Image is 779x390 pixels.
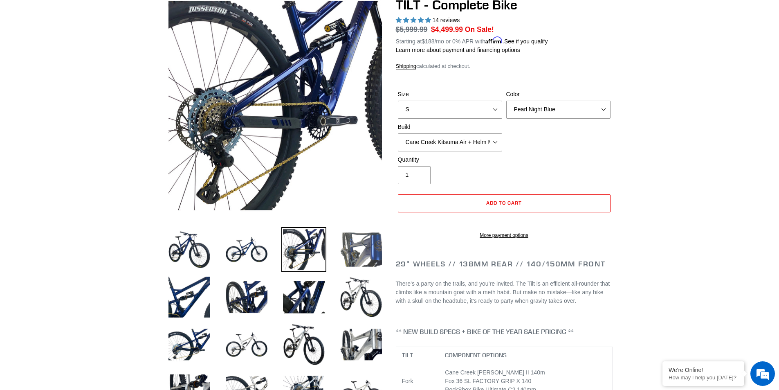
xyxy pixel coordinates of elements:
h4: ** NEW BUILD SPECS + BIKE OF THE YEAR SALE PRICING ** [396,328,613,336]
div: calculated at checkout. [396,62,613,70]
p: There’s a party on the trails, and you’re invited. The Tilt is an efficient all-rounder that clim... [396,280,613,305]
a: More payment options [398,232,611,239]
img: Load image into Gallery viewer, TILT - Complete Bike [339,275,384,320]
span: Add to cart [486,200,522,206]
img: Load image into Gallery viewer, TILT - Complete Bike [281,322,326,367]
th: COMPONENT OPTIONS [439,347,612,364]
a: See if you qualify - Learn more about Affirm Financing (opens in modal) [504,38,548,45]
img: Load image into Gallery viewer, TILT - Complete Bike [167,322,212,367]
span: On Sale! [465,24,494,35]
p: Starting at /mo or 0% APR with . [396,35,548,46]
label: Size [398,90,502,99]
span: 5.00 stars [396,17,433,23]
img: Load image into Gallery viewer, TILT - Complete Bike [339,227,384,272]
img: Load image into Gallery viewer, TILT - Complete Bike [281,275,326,320]
span: 14 reviews [432,17,460,23]
th: TILT [396,347,439,364]
div: We're Online! [669,367,738,373]
s: $5,999.99 [396,25,428,34]
a: Shipping [396,63,417,70]
button: Add to cart [398,194,611,212]
img: Load image into Gallery viewer, TILT - Complete Bike [224,227,269,272]
p: How may I help you today? [669,374,738,381]
img: Load image into Gallery viewer, TILT - Complete Bike [224,275,269,320]
label: Color [506,90,611,99]
h2: 29" Wheels // 138mm Rear // 140/150mm Front [396,259,613,268]
span: Affirm [485,37,503,44]
img: Load image into Gallery viewer, TILT - Complete Bike [281,227,326,272]
img: Load image into Gallery viewer, TILT - Complete Bike [224,322,269,367]
img: Load image into Gallery viewer, TILT - Complete Bike [167,227,212,272]
img: Load image into Gallery viewer, TILT - Complete Bike [167,275,212,320]
img: Load image into Gallery viewer, TILT - Complete Bike [339,322,384,367]
label: Quantity [398,156,502,164]
span: $188 [422,38,434,45]
span: $4,499.99 [431,25,463,34]
label: Build [398,123,502,131]
a: Learn more about payment and financing options [396,47,520,53]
